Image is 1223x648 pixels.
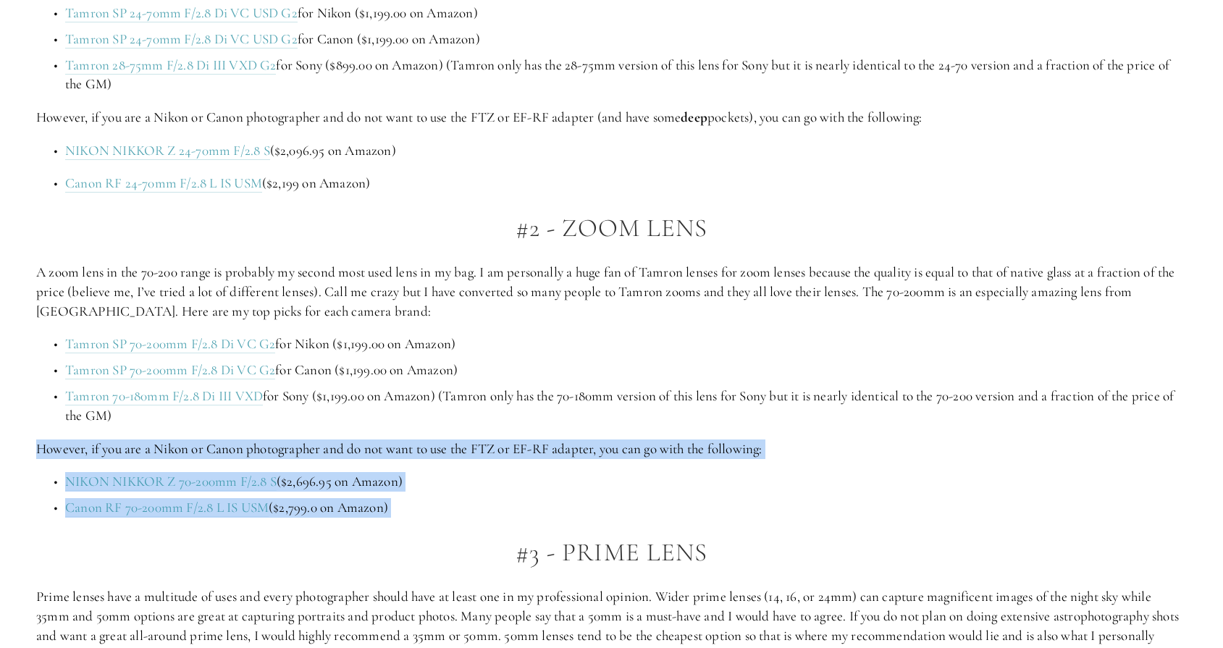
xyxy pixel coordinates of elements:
[65,142,270,160] a: NIKON NIKKOR Z 24-70mm F/2.8 S
[65,498,1187,518] p: ($2,799.0 on Amazon)
[65,30,1187,49] p: for Canon ($1,199.00 on Amazon)
[65,56,276,75] a: Tamron 28-75mm F/2.8 Di III VXD G2
[65,334,1187,354] p: for Nikon ($1,199.00 on Amazon)
[65,473,277,491] a: NIKON NIKKOR Z 70-200mm F/2.8 S
[65,472,1187,492] p: ($2,696.95 on Amazon)
[65,4,298,22] a: Tamron SP 24-70mm F/2.8 Di VC USD G2
[65,141,1187,161] p: ($2,096.95 on Amazon)
[36,214,1187,243] h2: #2 - Zoom Lens
[65,30,298,49] a: Tamron SP 24-70mm F/2.8 Di VC USD G2
[65,387,263,405] a: Tamron 70-180mm F/2.8 Di III VXD
[65,174,1187,193] p: ($2,199 on Amazon)
[36,439,1187,459] p: However, if you are a Nikon or Canon photographer and do not want to use the FTZ or EF-RF adapter...
[36,539,1187,567] h2: #3 - Prime Lens
[36,263,1187,321] p: A zoom lens in the 70-200 range is probably my second most used lens in my bag. I am personally a...
[681,109,707,125] strong: deep
[65,499,269,517] a: Canon RF 70-200mm F/2.8 L IS USM
[65,361,275,379] a: Tamron SP 70-200mm F/2.8 Di VC G2
[65,174,262,193] a: Canon RF 24-70mm F/2.8 L IS USM
[65,387,1187,425] p: for Sony ($1,199.00 on Amazon) (Tamron only has the 70-180mm version of this lens for Sony but it...
[36,108,1187,127] p: However, if you are a Nikon or Canon photographer and do not want to use the FTZ or EF-RF adapter...
[65,56,1187,94] p: for Sony ($899.00 on Amazon) (Tamron only has the 28-75mm version of this lens for Sony but it is...
[65,4,1187,23] p: for Nikon ($1,199.00 on Amazon)
[65,335,275,353] a: Tamron SP 70-200mm F/2.8 Di VC G2
[65,361,1187,380] p: for Canon ($1,199.00 on Amazon)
